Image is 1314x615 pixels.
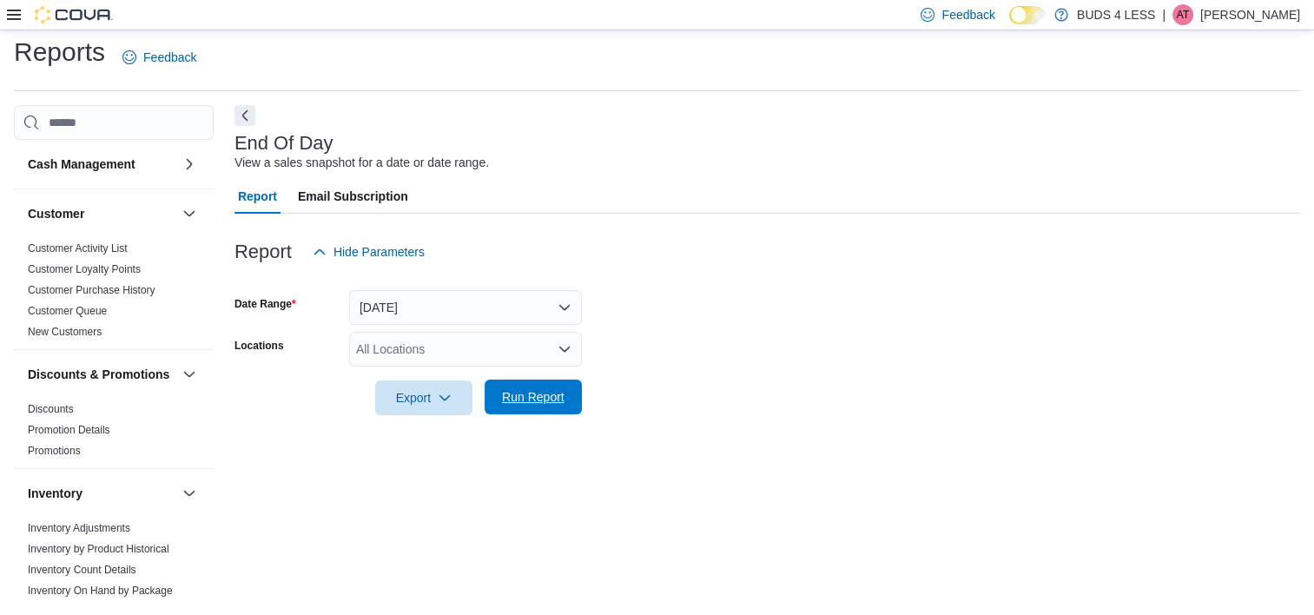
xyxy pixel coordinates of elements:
[28,521,130,535] span: Inventory Adjustments
[28,325,102,339] span: New Customers
[349,290,582,325] button: [DATE]
[234,241,292,262] h3: Report
[28,522,130,534] a: Inventory Adjustments
[28,283,155,297] span: Customer Purchase History
[28,542,169,556] span: Inventory by Product Historical
[1009,6,1046,24] input: Dark Mode
[28,423,110,437] span: Promotion Details
[28,305,107,317] a: Customer Queue
[28,205,175,222] button: Customer
[116,40,203,75] a: Feedback
[386,380,462,415] span: Export
[234,105,255,126] button: Next
[234,339,284,353] label: Locations
[234,297,296,311] label: Date Range
[558,342,571,356] button: Open list of options
[14,238,214,349] div: Customer
[28,263,141,275] a: Customer Loyalty Points
[28,284,155,296] a: Customer Purchase History
[1172,4,1193,25] div: Alex Tanguay
[238,179,277,214] span: Report
[28,564,136,576] a: Inventory Count Details
[28,155,135,173] h3: Cash Management
[28,445,81,457] a: Promotions
[14,35,105,69] h1: Reports
[28,326,102,338] a: New Customers
[28,262,141,276] span: Customer Loyalty Points
[28,485,175,502] button: Inventory
[306,235,432,269] button: Hide Parameters
[234,154,489,172] div: View a sales snapshot for a date or date range.
[14,399,214,468] div: Discounts & Promotions
[28,402,74,416] span: Discounts
[179,483,200,504] button: Inventory
[179,364,200,385] button: Discounts & Promotions
[941,6,994,23] span: Feedback
[1200,4,1300,25] p: [PERSON_NAME]
[35,6,113,23] img: Cova
[143,49,196,66] span: Feedback
[1077,4,1155,25] p: BUDS 4 LESS
[28,304,107,318] span: Customer Queue
[28,543,169,555] a: Inventory by Product Historical
[179,154,200,175] button: Cash Management
[1009,24,1010,25] span: Dark Mode
[28,366,169,383] h3: Discounts & Promotions
[1162,4,1165,25] p: |
[28,366,175,383] button: Discounts & Promotions
[1177,4,1189,25] span: AT
[485,380,582,414] button: Run Report
[28,584,173,598] span: Inventory On Hand by Package
[234,133,333,154] h3: End Of Day
[28,444,81,458] span: Promotions
[28,424,110,436] a: Promotion Details
[28,485,83,502] h3: Inventory
[28,563,136,577] span: Inventory Count Details
[502,388,565,406] span: Run Report
[28,585,173,597] a: Inventory On Hand by Package
[28,155,175,173] button: Cash Management
[179,203,200,224] button: Customer
[28,205,84,222] h3: Customer
[28,242,128,255] a: Customer Activity List
[333,243,425,261] span: Hide Parameters
[375,380,472,415] button: Export
[298,179,408,214] span: Email Subscription
[28,403,74,415] a: Discounts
